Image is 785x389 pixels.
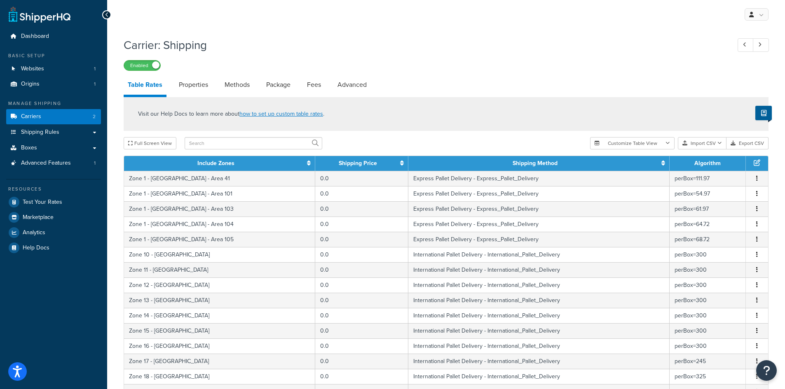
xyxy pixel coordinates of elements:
td: 0.0 [315,338,408,354]
td: perBox=61.97 [670,201,746,217]
td: Zone 1 - [GEOGRAPHIC_DATA] - Area 105 [124,232,315,247]
td: International Pallet Delivery - International_Pallet_Delivery [408,262,670,277]
td: 0.0 [315,323,408,338]
td: perBox=325 [670,369,746,384]
td: Zone 11 - [GEOGRAPHIC_DATA] [124,262,315,277]
td: Zone 10 - [GEOGRAPHIC_DATA] [124,247,315,262]
a: Websites1 [6,61,101,77]
td: Zone 18 - [GEOGRAPHIC_DATA] [124,369,315,384]
td: Zone 1 - [GEOGRAPHIC_DATA] - Area 103 [124,201,315,217]
td: 0.0 [315,369,408,384]
a: Marketplace [6,210,101,225]
a: Help Docs [6,240,101,255]
td: Zone 17 - [GEOGRAPHIC_DATA] [124,354,315,369]
a: Origins1 [6,77,101,92]
td: International Pallet Delivery - International_Pallet_Delivery [408,338,670,354]
a: Methods [220,75,254,95]
td: perBox=64.72 [670,217,746,232]
span: Test Your Rates [23,199,62,206]
td: 0.0 [315,262,408,277]
td: 0.0 [315,293,408,308]
td: 0.0 [315,247,408,262]
a: Include Zones [197,159,234,168]
button: Customize Table View [590,137,675,149]
a: Analytics [6,225,101,240]
td: International Pallet Delivery - International_Pallet_Delivery [408,354,670,369]
p: Visit our Help Docs to learn more about . [138,109,324,119]
td: International Pallet Delivery - International_Pallet_Delivery [408,277,670,293]
td: Zone 15 - [GEOGRAPHIC_DATA] [124,323,315,338]
li: Origins [6,77,101,92]
label: Enabled [124,61,160,70]
li: Advanced Features [6,156,101,171]
a: Properties [175,75,212,95]
td: perBox=245 [670,354,746,369]
a: Shipping Method [513,159,558,168]
td: 0.0 [315,201,408,217]
div: Basic Setup [6,52,101,59]
h1: Carrier: Shipping [124,37,722,53]
span: Shipping Rules [21,129,59,136]
a: Advanced Features1 [6,156,101,171]
td: perBox=68.72 [670,232,746,247]
td: Express Pallet Delivery - Express_Pallet_Delivery [408,201,670,217]
span: Origins [21,81,40,88]
td: perBox=300 [670,247,746,262]
button: Full Screen View [124,137,176,149]
span: 1 [94,65,96,72]
td: Zone 1 - [GEOGRAPHIC_DATA] - Area 101 [124,186,315,201]
td: perBox=300 [670,277,746,293]
span: Carriers [21,113,41,120]
li: Test Your Rates [6,195,101,210]
td: 0.0 [315,186,408,201]
td: perBox=300 [670,308,746,323]
td: Express Pallet Delivery - Express_Pallet_Delivery [408,217,670,232]
a: Shipping Rules [6,125,101,140]
input: Search [185,137,322,149]
a: Advanced [333,75,371,95]
td: International Pallet Delivery - International_Pallet_Delivery [408,308,670,323]
td: perBox=54.97 [670,186,746,201]
button: Show Help Docs [755,106,772,120]
span: Help Docs [23,245,49,252]
td: Zone 14 - [GEOGRAPHIC_DATA] [124,308,315,323]
a: Boxes [6,140,101,156]
td: perBox=111.97 [670,171,746,186]
a: Fees [303,75,325,95]
span: Boxes [21,144,37,151]
td: 0.0 [315,354,408,369]
button: Import CSV [678,137,726,149]
td: perBox=300 [670,262,746,277]
td: Zone 1 - [GEOGRAPHIC_DATA] - Area 41 [124,171,315,186]
td: International Pallet Delivery - International_Pallet_Delivery [408,247,670,262]
td: 0.0 [315,277,408,293]
td: Zone 1 - [GEOGRAPHIC_DATA] - Area 104 [124,217,315,232]
td: perBox=300 [670,323,746,338]
a: Previous Record [738,38,754,52]
span: Marketplace [23,214,54,221]
span: Analytics [23,229,45,236]
td: Express Pallet Delivery - Express_Pallet_Delivery [408,171,670,186]
a: Next Record [753,38,769,52]
td: perBox=300 [670,293,746,308]
a: Carriers2 [6,109,101,124]
td: International Pallet Delivery - International_Pallet_Delivery [408,369,670,384]
span: 2 [93,113,96,120]
div: Resources [6,186,101,193]
button: Open Resource Center [756,360,777,381]
span: Advanced Features [21,160,71,167]
td: 0.0 [315,171,408,186]
div: Manage Shipping [6,100,101,107]
button: Export CSV [726,137,769,149]
span: 1 [94,81,96,88]
a: Table Rates [124,75,166,97]
td: 0.0 [315,232,408,247]
td: perBox=300 [670,338,746,354]
span: Dashboard [21,33,49,40]
a: Dashboard [6,29,101,44]
td: Zone 13 - [GEOGRAPHIC_DATA] [124,293,315,308]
